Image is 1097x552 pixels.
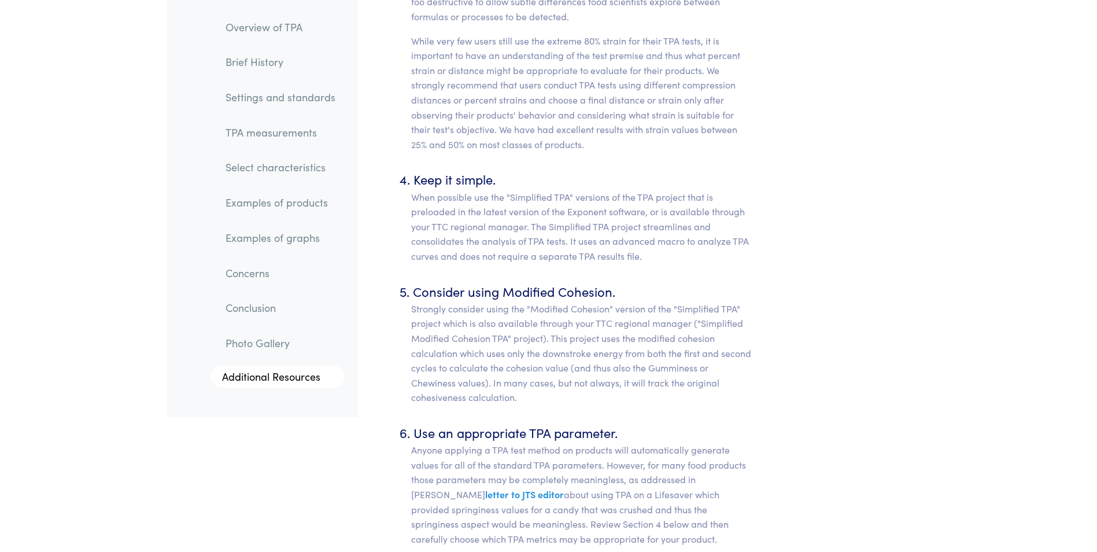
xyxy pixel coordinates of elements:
p: When possible use the "Simplified TPA" versions of the TPA project that is preloaded in the lates... [411,190,753,264]
a: Examples of products [216,190,345,216]
li: Use an appropriate TPA parameter. [411,422,753,546]
a: Conclusion [216,295,345,322]
li: Keep it simple. [411,169,753,263]
a: Settings and standards [216,84,345,111]
a: Concerns [216,260,345,286]
a: Brief History [216,49,345,76]
li: Consider using Modified Cohesion. [411,281,753,405]
p: Strongly consider using the "Modified Cohesion" version of the "Simplified TPA" project which is ... [411,301,753,405]
p: Anyone applying a TPA test method on products will automatically generate values for all of the s... [411,443,753,546]
p: While very few users still use the extreme 80% strain for their TPA tests, it is important to hav... [411,34,753,152]
a: Photo Gallery [216,330,345,356]
span: letter to JTS editor [485,488,564,501]
a: TPA measurements [216,119,345,146]
a: Examples of graphs [216,225,345,251]
a: Overview of TPA [216,14,345,41]
a: Additional Resources [210,365,345,388]
a: Select characteristics [216,154,345,181]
